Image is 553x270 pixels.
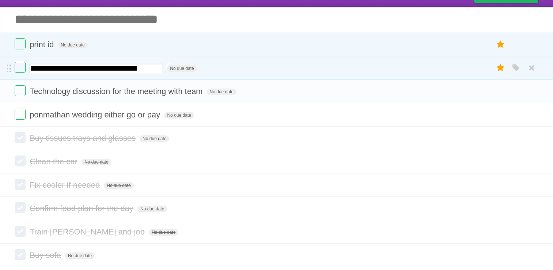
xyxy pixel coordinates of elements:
span: No due date [207,89,236,95]
span: Confirm food plan for the day [30,204,135,213]
span: No due date [164,112,194,119]
label: Star task [494,38,508,50]
label: Done [15,62,26,73]
span: print id [30,40,56,49]
span: No due date [167,65,197,72]
span: No due date [140,135,169,142]
span: Buy sofa [30,251,63,260]
span: Buy tissues,trays and glasses [30,134,137,143]
label: Done [15,226,26,237]
span: Clean the car [30,157,79,166]
label: Done [15,38,26,49]
span: No due date [82,159,111,165]
span: Train [PERSON_NAME] and job [30,227,147,236]
span: No due date [149,229,178,236]
label: Done [15,85,26,96]
span: ponmathan wedding either go or pay [30,110,162,119]
span: Fix cooler if needed [30,180,102,190]
span: No due date [104,182,133,189]
label: Done [15,179,26,190]
span: No due date [58,42,87,48]
label: Done [15,155,26,166]
label: Done [15,202,26,213]
label: Done [15,109,26,120]
span: No due date [137,206,167,212]
label: Done [15,249,26,260]
span: Technology discussion for the meeting with team [30,87,204,96]
label: Star task [494,62,508,74]
span: No due date [65,252,95,259]
label: Done [15,132,26,143]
